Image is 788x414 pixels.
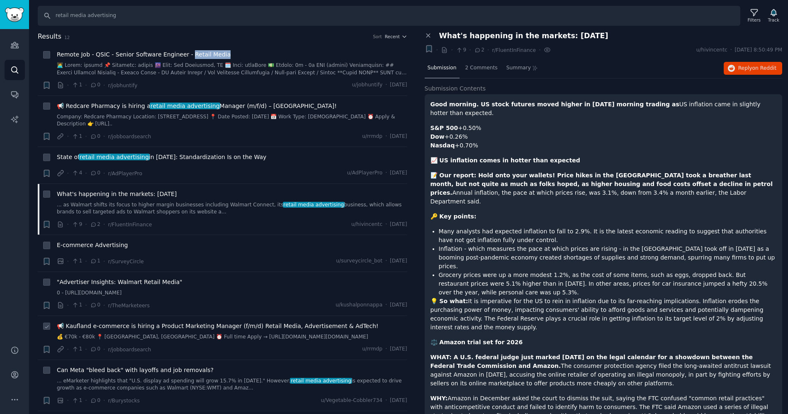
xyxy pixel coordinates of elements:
[57,366,214,375] a: Can Meta "bleed back" with layoffs and job removals?
[67,301,69,310] span: ·
[79,154,149,160] span: retail media advertising
[730,47,732,54] span: ·
[430,354,753,369] strong: WHAT: A U.S. federal judge just marked [DATE] on the legal calendar for a showdown between the Fe...
[321,397,383,404] span: u/Vegetable-Cobbler734
[439,271,777,297] li: Grocery prices were up a more modest 1.2%, as the cost of some items, such as eggs, dropped back....
[90,345,100,353] span: 0
[439,32,608,40] span: What's happening in the markets: [DATE]
[57,201,407,216] a: ... as Walmart shifts its focus to higher margin businesses including Walmart Connect, itsretail ...
[336,301,382,309] span: u/kushalponnappa
[752,65,776,71] span: on Reddit
[108,83,137,88] span: r/jobhuntify
[67,81,69,90] span: ·
[72,221,82,228] span: 9
[765,7,782,24] button: Track
[735,47,782,54] span: [DATE] 8:50:49 PM
[428,64,457,72] span: Submission
[352,81,382,89] span: u/jobhuntify
[492,47,536,53] span: r/FluentInFinance
[539,46,540,54] span: ·
[439,245,777,271] li: Inflation - which measures the pace at which prices are rising - in the [GEOGRAPHIC_DATA] took of...
[487,46,489,54] span: ·
[430,133,445,140] strong: Dow
[57,322,378,331] span: 📢 Kaufland e-commerce is hiring a Product Marketing Manager (f/m/d) Retail Media, Advertisement &...
[85,301,87,310] span: ·
[90,221,100,228] span: 2
[103,169,105,178] span: ·
[85,396,87,405] span: ·
[103,132,105,141] span: ·
[336,257,382,265] span: u/surveycircle_bot
[103,257,105,266] span: ·
[108,347,151,353] span: r/jobboardsearch
[385,34,407,39] button: Recent
[72,81,82,89] span: 1
[108,171,142,176] span: r/AdPlayerPro
[385,81,387,89] span: ·
[385,133,387,140] span: ·
[390,257,407,265] span: [DATE]
[150,103,220,109] span: retail media advertising
[57,241,128,250] a: E-commerce Advertising
[67,257,69,266] span: ·
[103,396,105,405] span: ·
[67,169,69,178] span: ·
[436,46,438,54] span: ·
[85,220,87,229] span: ·
[362,345,382,353] span: u/rrmdp
[85,132,87,141] span: ·
[465,64,498,72] span: 2 Comments
[57,190,177,198] span: What's happening in the markets: [DATE]
[385,345,387,353] span: ·
[90,81,100,89] span: 0
[347,169,382,177] span: u/AdPlayerPro
[390,169,407,177] span: [DATE]
[67,132,69,141] span: ·
[103,345,105,354] span: ·
[430,100,777,118] p: US inflation came in slightly hotter than expected.
[474,47,484,54] span: 2
[57,50,231,59] a: Remote Job - QSIC - Senior Software Engineer - Retail Media
[362,133,382,140] span: u/rrmdp
[390,81,407,89] span: [DATE]
[103,301,105,310] span: ·
[696,47,727,54] span: u/hivincentc
[385,301,387,309] span: ·
[67,345,69,354] span: ·
[390,345,407,353] span: [DATE]
[85,257,87,266] span: ·
[90,397,100,404] span: 0
[430,353,777,388] p: The consumer protection agency filed the long-awaited antitrust lawsuit against Amazon in [DATE],...
[57,113,407,128] a: Company: Redcare Pharmacy Location: [STREET_ADDRESS] 📍 Date Posted: [DATE] 📅 Work Type: [DEMOGRAP...
[108,303,150,309] span: r/TheMarketeers
[103,81,105,90] span: ·
[85,345,87,354] span: ·
[430,339,523,345] strong: ⚖️ Amazon trial set for 2026
[390,133,407,140] span: [DATE]
[283,202,345,208] span: retail media advertising
[385,221,387,228] span: ·
[57,102,337,110] a: 📢 Redcare Pharmacy is hiring aretail media advertisingManager (m/f/d) – [GEOGRAPHIC_DATA]!
[90,133,100,140] span: 0
[108,398,140,404] span: r/Burystocks
[430,213,477,220] strong: 🔑 Key points:
[724,62,782,75] a: Replyon Reddit
[57,377,407,392] a: ... eMarketer highlights that "U.S. display ad spending will grow 15.7% in [DATE]." However,retai...
[451,46,452,54] span: ·
[748,17,761,23] div: Filters
[85,81,87,90] span: ·
[456,47,466,54] span: 9
[430,125,458,131] strong: S&P 500
[430,297,777,332] p: It is imperative for the US to rein in inflation due to its far-reaching implications. Inflation ...
[57,153,266,162] span: State of in [DATE]: Standardization Is on the Way
[72,301,82,309] span: 1
[108,222,152,228] span: r/FluentInFinance
[385,257,387,265] span: ·
[430,157,580,164] strong: 📈 US inflation comes in hotter than expected
[385,34,400,39] span: Recent
[90,301,100,309] span: 0
[351,221,382,228] span: u/hivincentc
[57,278,182,287] a: "Advertiser Insights: Walmart Retail Media"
